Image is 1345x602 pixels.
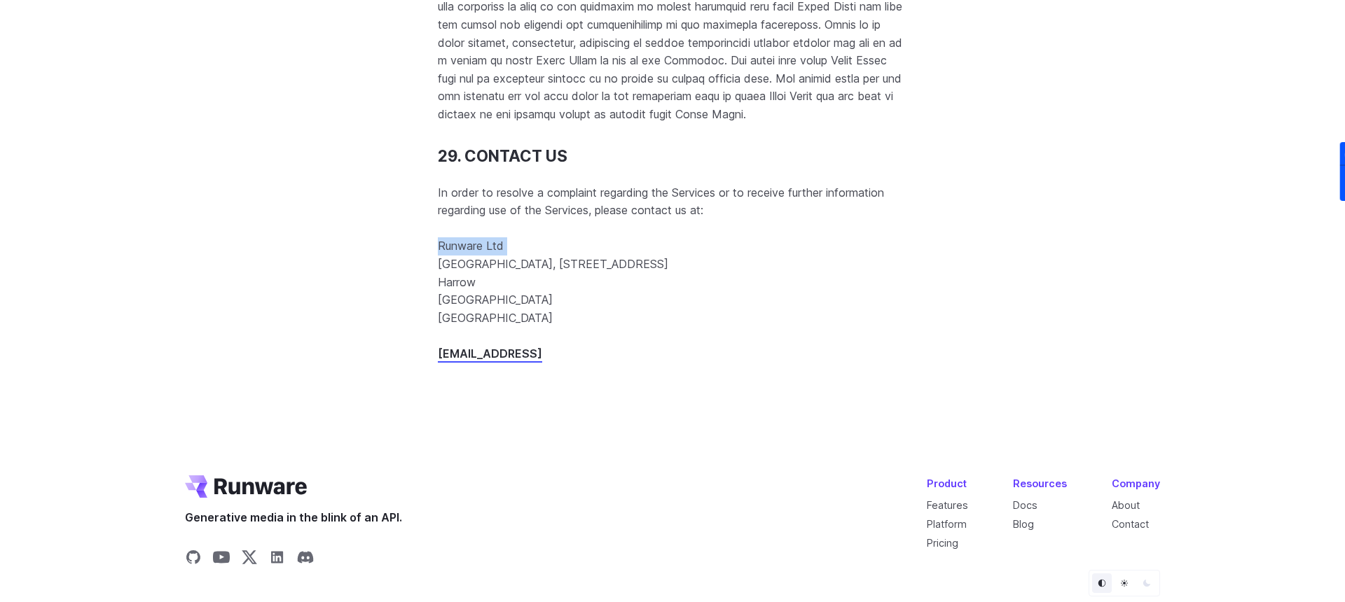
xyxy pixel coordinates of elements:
a: Docs [1013,499,1037,511]
a: Features [927,499,968,511]
span: Generative media in the blink of an API. [185,509,402,527]
p: In order to resolve a complaint regarding the Services or to receive further information regardin... [438,184,907,220]
div: Product [927,475,968,491]
a: Share on GitHub [185,549,202,570]
div: Company [1112,475,1160,491]
a: Go to / [185,475,307,498]
p: Runware Ltd [GEOGRAPHIC_DATA], [STREET_ADDRESS] Harrow [GEOGRAPHIC_DATA] [GEOGRAPHIC_DATA] [438,237,907,327]
a: [EMAIL_ADDRESS] [438,346,542,360]
a: Share on LinkedIn [269,549,286,570]
button: Light [1115,573,1134,593]
a: Blog [1013,518,1034,530]
button: Default [1092,573,1112,593]
div: Resources [1013,475,1067,491]
a: Contact [1112,518,1149,530]
a: Share on Discord [297,549,314,570]
a: Share on YouTube [213,549,230,570]
a: 29. CONTACT US [438,147,567,166]
a: Share on X [241,549,258,570]
a: Platform [927,518,967,530]
a: About [1112,499,1140,511]
ul: Theme selector [1089,570,1160,596]
a: Pricing [927,537,958,549]
button: Dark [1137,573,1157,593]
